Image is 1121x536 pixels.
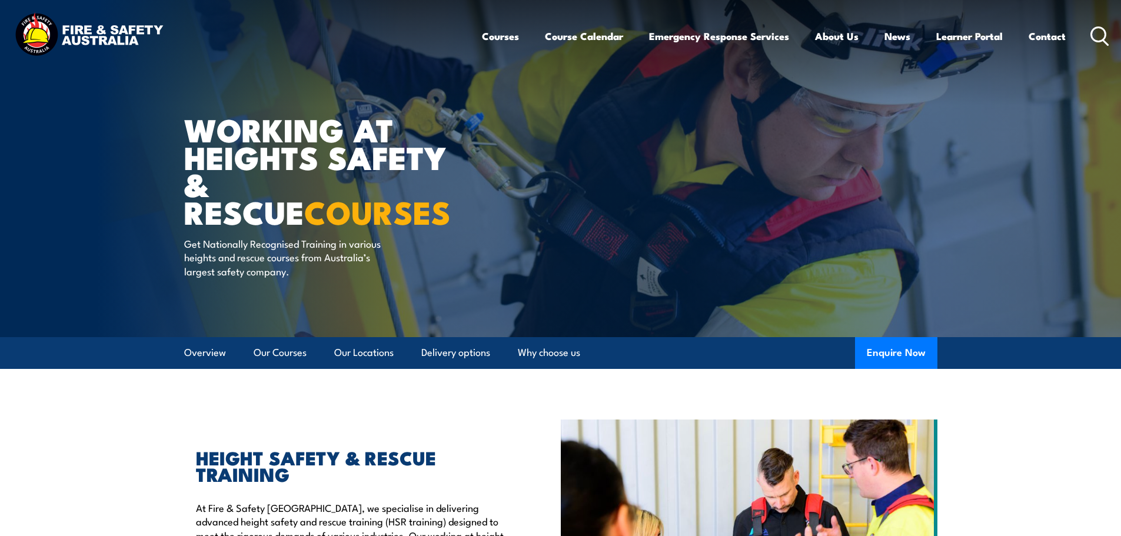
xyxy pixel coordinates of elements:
a: Our Courses [254,337,307,368]
a: Course Calendar [545,21,623,52]
h1: WORKING AT HEIGHTS SAFETY & RESCUE [184,115,475,225]
a: News [884,21,910,52]
a: Contact [1029,21,1066,52]
a: Overview [184,337,226,368]
a: Why choose us [518,337,580,368]
a: Courses [482,21,519,52]
p: Get Nationally Recognised Training in various heights and rescue courses from Australia’s largest... [184,237,399,278]
h2: HEIGHT SAFETY & RESCUE TRAINING [196,449,507,482]
a: Learner Portal [936,21,1003,52]
a: Emergency Response Services [649,21,789,52]
a: About Us [815,21,859,52]
a: Our Locations [334,337,394,368]
button: Enquire Now [855,337,937,369]
a: Delivery options [421,337,490,368]
strong: COURSES [304,187,451,235]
